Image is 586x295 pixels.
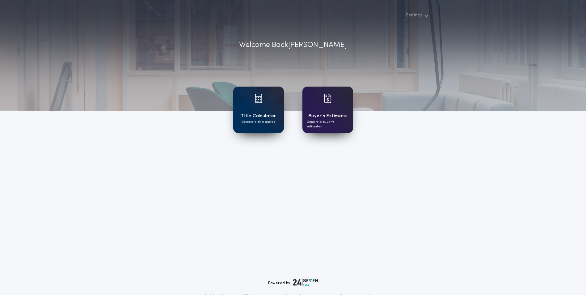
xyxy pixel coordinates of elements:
[308,113,347,120] h1: Buyer's Estimate
[242,120,275,124] p: Generate title quotes
[241,113,276,120] h1: Title Calculator
[293,279,318,286] img: logo
[307,120,349,129] p: Generate buyer's estimates
[324,94,331,103] img: card icon
[239,40,347,51] p: Welcome Back [PERSON_NAME]
[268,279,318,286] div: Powered by
[302,87,353,133] a: card iconBuyer's EstimateGenerate buyer's estimates
[233,87,284,133] a: card iconTitle CalculatorGenerate title quotes
[255,94,262,103] img: card icon
[402,10,431,21] button: Settings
